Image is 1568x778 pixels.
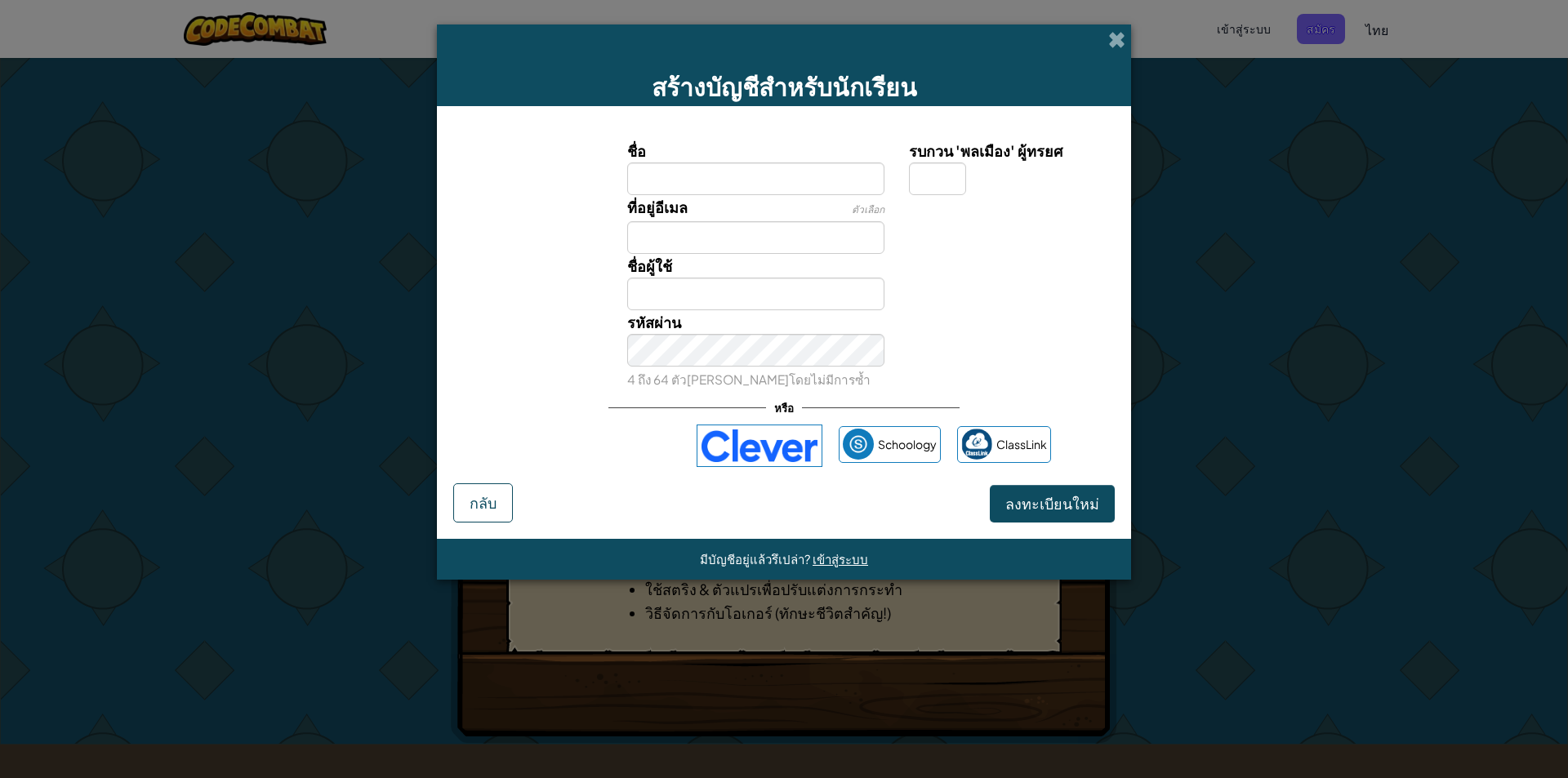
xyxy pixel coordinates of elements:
[700,551,813,567] span: มีบัญชีอยู่แล้วรึเปล่า?
[1005,494,1099,513] span: ลงทะเบียนใหม่
[878,433,937,456] span: Schoology
[852,203,884,216] span: ตัวเลือก
[627,313,681,331] span: รหัสผ่าน
[813,551,868,567] a: เข้าสู่ระบบ
[470,493,497,512] span: กลับ
[627,141,646,160] span: ชื่อ
[961,429,992,460] img: classlink-logo-small.png
[509,428,688,464] iframe: ปุ่มลงชื่อเข้าใช้ด้วย Google
[627,198,688,216] span: ที่อยู่อีเมล
[627,256,672,275] span: ชื่อผู้ใช้
[766,396,802,420] span: หรือ
[990,485,1115,522] button: ลงทะเบียนใหม่
[453,483,513,522] button: กลับ
[627,371,871,387] small: 4 ถึง 64 ตัว[PERSON_NAME]โดยไม่มีการซ้ำ
[843,429,874,460] img: schoology.png
[909,141,1062,160] span: รบกวน 'พลเมือง' ผู้ทรยศ
[697,425,822,467] img: clever-logo-blue.png
[996,433,1047,456] span: ClassLink
[652,71,917,102] span: สร้างบัญชีสำหรับนักเรียน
